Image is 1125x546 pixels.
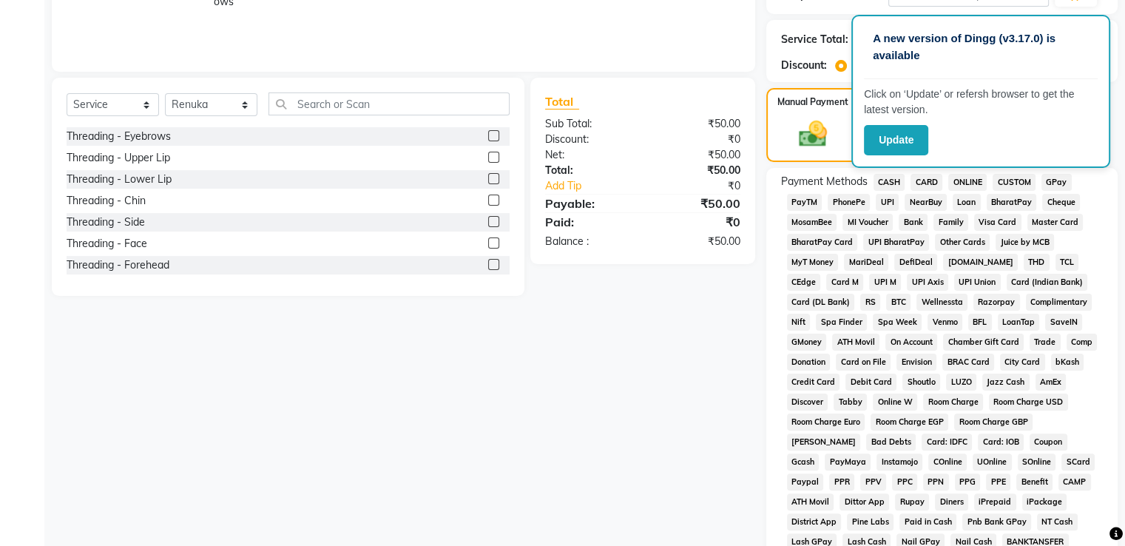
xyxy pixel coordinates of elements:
span: NearBuy [905,194,947,211]
span: ATH Movil [787,493,834,510]
span: Jazz Cash [982,374,1030,391]
span: ATH Movil [832,334,879,351]
div: ₹0 [661,178,751,194]
span: Dittor App [839,493,889,510]
div: ₹0 [643,132,751,147]
div: Sub Total: [534,116,643,132]
div: Threading - Lower Lip [67,172,172,187]
span: MariDeal [844,254,888,271]
div: ₹50.00 [643,116,751,132]
span: Wellnessta [916,294,967,311]
span: Spa Week [873,314,922,331]
span: Cheque [1042,194,1080,211]
span: Credit Card [787,374,840,391]
span: UPI BharatPay [863,234,929,251]
span: Benefit [1016,473,1053,491]
span: Room Charge Euro [787,414,865,431]
div: Discount: [534,132,643,147]
span: SOnline [1018,454,1056,471]
span: Shoutlo [902,374,940,391]
span: Card: IOB [978,434,1024,451]
span: MyT Money [787,254,839,271]
span: Pnb Bank GPay [962,513,1031,530]
span: Chamber Gift Card [943,334,1024,351]
span: Master Card [1027,214,1084,231]
span: Envision [896,354,936,371]
span: bKash [1051,354,1084,371]
span: MI Voucher [842,214,893,231]
div: ₹50.00 [643,234,751,249]
span: UPI [876,194,899,211]
div: ₹50.00 [643,147,751,163]
span: BTC [886,294,911,311]
span: Room Charge [923,394,983,411]
span: CUSTOM [993,174,1036,191]
span: Bad Debts [866,434,916,451]
span: City Card [1000,354,1045,371]
div: Payable: [534,195,643,212]
span: Card M [826,274,863,291]
span: UPI Axis [907,274,948,291]
a: Add Tip [534,178,661,194]
input: Search or Scan [268,92,510,115]
div: Threading - Side [67,215,145,230]
span: Trade [1030,334,1061,351]
span: UPI M [869,274,901,291]
span: Diners [935,493,968,510]
p: A new version of Dingg (v3.17.0) is available [873,30,1089,64]
span: PPV [860,473,886,491]
span: CASH [874,174,905,191]
div: ₹50.00 [643,195,751,212]
span: Comp [1067,334,1098,351]
div: Threading - Eyebrows [67,129,171,144]
span: Debit Card [845,374,896,391]
span: Discover [787,394,828,411]
span: Coupon [1030,434,1067,451]
span: PPE [986,473,1010,491]
span: Room Charge EGP [871,414,948,431]
span: CEdge [787,274,821,291]
span: Other Cards [935,234,990,251]
span: [DOMAIN_NAME] [943,254,1018,271]
span: RS [860,294,880,311]
div: ₹0 [643,213,751,231]
span: Bank [899,214,928,231]
span: Venmo [928,314,962,331]
span: GMoney [787,334,827,351]
span: UPI Union [954,274,1001,291]
span: Card on File [836,354,891,371]
span: Card (Indian Bank) [1007,274,1088,291]
div: Paid: [534,213,643,231]
span: PPG [955,473,981,491]
span: BFL [968,314,992,331]
span: ONLINE [948,174,987,191]
span: [PERSON_NAME] [787,434,861,451]
span: Donation [787,354,831,371]
div: Threading - Upper Lip [67,150,170,166]
span: iPackage [1022,493,1067,510]
span: Nift [787,314,811,331]
span: On Account [885,334,937,351]
span: Visa Card [974,214,1021,231]
span: Instamojo [876,454,922,471]
span: PPR [829,473,854,491]
div: Balance : [534,234,643,249]
span: Spa Finder [816,314,867,331]
span: BharatPay Card [787,234,858,251]
span: COnline [928,454,967,471]
span: LoanTap [998,314,1040,331]
span: Family [933,214,968,231]
span: UOnline [973,454,1012,471]
span: LUZO [946,374,976,391]
img: _cash.svg [790,118,836,150]
span: Room Charge GBP [954,414,1033,431]
span: CARD [911,174,942,191]
div: Threading - Forehead [67,257,169,273]
span: Paypal [787,473,824,491]
div: Net: [534,147,643,163]
div: Threading - Chin [67,193,146,209]
span: PhonePe [828,194,870,211]
span: District App [787,513,842,530]
span: Payment Methods [781,174,868,189]
div: Threading - Face [67,236,147,252]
